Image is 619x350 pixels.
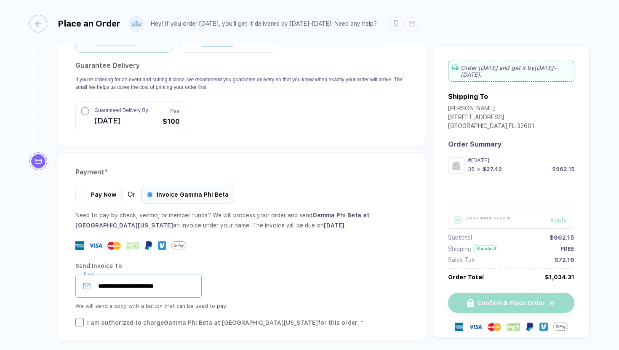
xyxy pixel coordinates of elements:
img: Paypal [144,241,153,250]
img: Venmo [158,241,166,250]
img: user profile [129,16,144,31]
div: x [476,166,481,172]
div: Need to pay by check, venmo, or member funds? We will process your order and send an invoice unde... [75,210,407,230]
img: master-card [107,239,121,252]
img: GPay [553,319,568,334]
div: #AD969 [468,157,574,163]
div: $962.15 [550,234,574,241]
div: Order [DATE] and get it by [DATE]–[DATE] . [448,61,574,82]
img: cheque [126,241,139,250]
div: Invoice Gamma Phi Beta [141,186,234,203]
img: visa [89,239,102,252]
div: Payment [75,166,407,179]
div: FREE [560,246,574,252]
img: Venmo [539,323,548,331]
div: 35 [468,166,475,172]
div: 10–12 days ExpeditedEst. Delivery By: [DATE]–[DATE]$121.10Total [186,10,270,46]
span: [DATE] [94,114,148,128]
span: Guaranteed Delivery By [94,107,148,114]
div: Sales Tax [448,256,475,263]
div: Pay Now [75,186,122,203]
div: Standard [474,245,498,252]
img: 263995c4-c035-42ee-9fe4-4c4dd72b9db6_nt_front_1753885135819.jpg [450,159,462,171]
div: [GEOGRAPHIC_DATA] , FL - 32601 [448,123,534,131]
div: We will send a copy with a button that can be used to pay. [75,301,407,311]
span: $100 [163,117,180,127]
div: Order Summary [448,140,574,148]
img: express [75,241,84,250]
div: Subtotal [448,234,472,241]
span: Pay Now [91,191,116,198]
div: Shipping To [448,93,488,101]
button: Apply [539,211,574,229]
img: Paypal [526,323,534,331]
div: Hey! If you order [DATE], you'll get it delivered by [DATE]–[DATE]. Need any help? [151,20,377,27]
img: master-card [488,320,501,334]
img: express [455,323,463,331]
div: Send Invoice To [75,259,407,273]
div: Shipping [448,246,472,252]
span: Invoice Gamma Phi Beta [157,191,229,198]
p: If you're ordering for an event and cutting it close, we recommend you guarantee delivery so that... [75,76,407,91]
div: Or [75,186,234,203]
img: GPay [171,238,186,253]
span: Fee [170,107,180,115]
h2: Guarantee Delivery [75,59,407,72]
div: [STREET_ADDRESS] [448,114,534,123]
button: Guaranteed Delivery By[DATE]Fee$100 [75,101,185,133]
div: $27.49 [483,166,502,172]
div: Apply [550,216,574,223]
div: $1,034.31 [545,274,574,281]
div: I am authorized to charge Gamma Phi Beta at [GEOGRAPHIC_DATA][US_STATE] for this order. * [87,318,363,327]
div: $72.16 [554,256,574,263]
div: [PERSON_NAME] [448,105,534,114]
span: [DATE] . [324,222,346,229]
img: cheque [507,323,520,331]
div: Order Total [448,274,484,281]
div: Place an Order [58,19,120,29]
img: visa [469,320,482,334]
div: $962.15 [552,166,574,172]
